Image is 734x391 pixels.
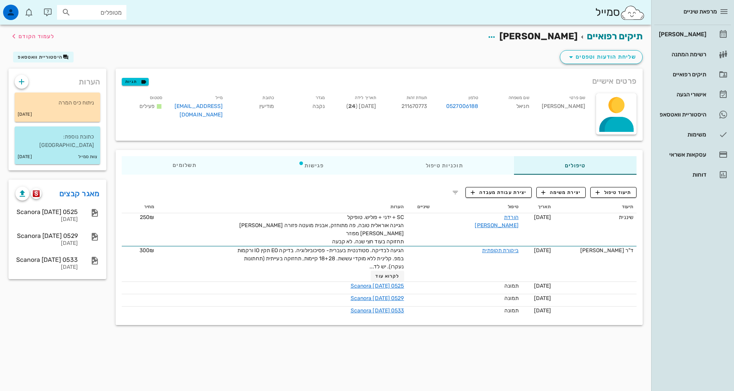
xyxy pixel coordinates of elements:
a: דוחות [654,165,731,184]
button: יצירת עבודת מעבדה [465,187,531,198]
span: לקרוא עוד [375,273,399,279]
span: [DATE] [534,247,551,254]
div: Scanora [DATE] 0525 [15,208,78,216]
div: רשימת המתנה [657,51,706,57]
small: צוות סמייל [78,153,97,161]
span: 211670773 [401,103,427,110]
div: תוכניות טיפול [375,156,514,175]
button: תיעוד טיפול [590,187,637,198]
span: מודיעין [259,103,274,110]
th: טיפול [433,201,522,213]
small: סטטוס [150,95,162,100]
small: מייל [215,95,223,100]
span: פרטים אישיים [592,75,637,87]
span: מרפאת שיניים [684,8,717,15]
button: לעמוד הקודם [9,29,54,43]
strong: 24 [348,103,356,110]
a: רשימת המתנה [654,45,731,64]
button: לקרוא עוד [371,271,404,281]
div: טיפולים [514,156,637,175]
span: לעמוד הקודם [18,33,54,40]
div: ד"ר [PERSON_NAME] [557,246,633,254]
div: Scanora [DATE] 0533 [15,256,78,263]
img: scanora logo [33,190,40,197]
small: תעודת זהות [406,95,427,100]
a: משימות [654,125,731,144]
span: [DATE] [534,283,551,289]
th: שיניים [407,201,433,213]
a: [EMAIL_ADDRESS][DOMAIN_NAME] [175,103,223,118]
th: תאריך [522,201,554,213]
p: כתובת נוספת: [GEOGRAPHIC_DATA] [21,133,94,150]
button: היסטוריית וואטסאפ [13,52,74,62]
div: חניאל [484,92,536,124]
div: Scanora [DATE] 0529 [15,232,78,239]
div: [DATE] [15,216,78,223]
th: הערות [157,201,407,213]
div: שיננית [557,213,633,221]
button: שליחת הודעות וטפסים [560,50,643,64]
span: [PERSON_NAME] [499,31,578,42]
button: יצירת משימה [536,187,586,198]
a: 0527006188 [446,102,478,111]
span: פעילים [139,103,155,110]
button: תגיות [122,78,149,86]
a: [PERSON_NAME] [654,25,731,44]
div: [DATE] [15,264,78,271]
span: תשלומים [173,163,197,168]
a: Scanora [DATE] 0525 [351,283,404,289]
div: דוחות [657,172,706,178]
div: היסטוריית וואטסאפ [657,111,706,118]
span: תג [23,6,27,11]
a: תיקים רפואיים [654,65,731,84]
span: תגיות [125,78,145,85]
small: [DATE] [18,153,32,161]
span: שליחת הודעות וטפסים [566,52,636,62]
th: מחיר [122,201,157,213]
small: טלפון [469,95,479,100]
span: [DATE] [534,214,551,221]
p: ניתוח כיס המרה [21,99,94,107]
div: עסקאות אשראי [657,152,706,158]
a: תגהיסטוריית וואטסאפ [654,105,731,124]
a: מאגר קבצים [59,187,100,200]
a: הורדת [PERSON_NAME] [475,214,518,229]
a: Scanora [DATE] 0533 [351,307,404,314]
span: 300₪ [139,247,154,254]
div: נקבה [280,92,331,124]
div: משימות [657,131,706,138]
small: מגדר [316,95,325,100]
div: תיקים רפואיים [657,71,706,78]
span: היסטוריית וואטסאפ [18,54,62,60]
span: [DATE] [534,307,551,314]
div: [DATE] [15,240,78,247]
span: 250₪ [140,214,154,221]
span: תמונה [504,283,519,289]
span: [DATE] [534,295,551,302]
a: עסקאות אשראי [654,145,731,164]
div: פגישות [247,156,375,175]
small: [DATE] [18,110,32,119]
div: [PERSON_NAME] [536,92,591,124]
div: סמייל [595,4,645,21]
small: שם משפחה [509,95,529,100]
div: [PERSON_NAME] [657,31,706,37]
span: תמונה [504,307,519,314]
th: תיעוד [554,201,637,213]
a: Scanora [DATE] 0529 [351,295,404,302]
button: scanora logo [31,188,42,199]
a: תיקים רפואיים [587,31,643,42]
small: תאריך לידה [355,95,376,100]
span: יצירת משימה [541,189,581,196]
span: הגיעה לבדיקה. סטודנטית בעברית- פסיכוביולוגיה. בדיקה EO תקין IO ורקמות במפ. קלינית ללא מוקדי עששת.... [237,247,404,270]
img: SmileCloud logo [620,5,645,20]
span: תמונה [504,295,519,302]
div: הערות [8,69,106,91]
small: שם פרטי [569,95,585,100]
span: [DATE] ( ) [346,103,376,110]
div: אישורי הגעה [657,91,706,98]
small: כתובת [262,95,274,100]
span: יצירת עבודת מעבדה [471,189,526,196]
a: אישורי הגעה [654,85,731,104]
a: ביקורת תקופתית [482,247,518,254]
